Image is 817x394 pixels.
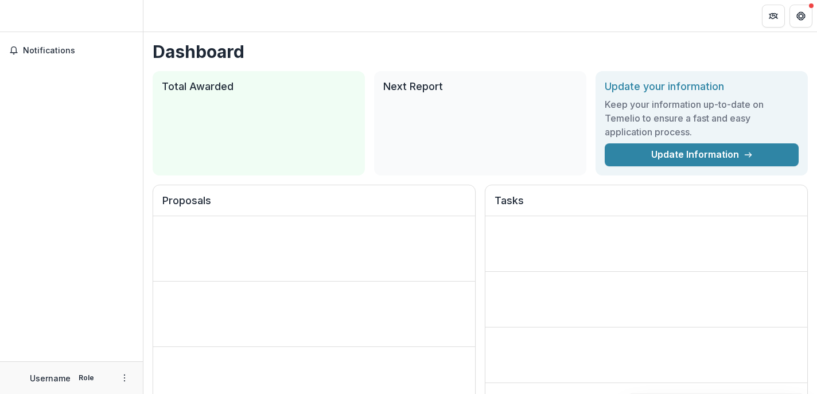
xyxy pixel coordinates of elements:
[605,97,799,139] h3: Keep your information up-to-date on Temelio to ensure a fast and easy application process.
[605,80,799,93] h2: Update your information
[162,194,466,216] h2: Proposals
[30,372,71,384] p: Username
[605,143,799,166] a: Update Information
[162,80,356,93] h2: Total Awarded
[5,41,138,60] button: Notifications
[383,80,577,93] h2: Next Report
[23,46,134,56] span: Notifications
[118,371,131,385] button: More
[495,194,798,216] h2: Tasks
[153,41,808,62] h1: Dashboard
[789,5,812,28] button: Get Help
[762,5,785,28] button: Partners
[75,373,98,383] p: Role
